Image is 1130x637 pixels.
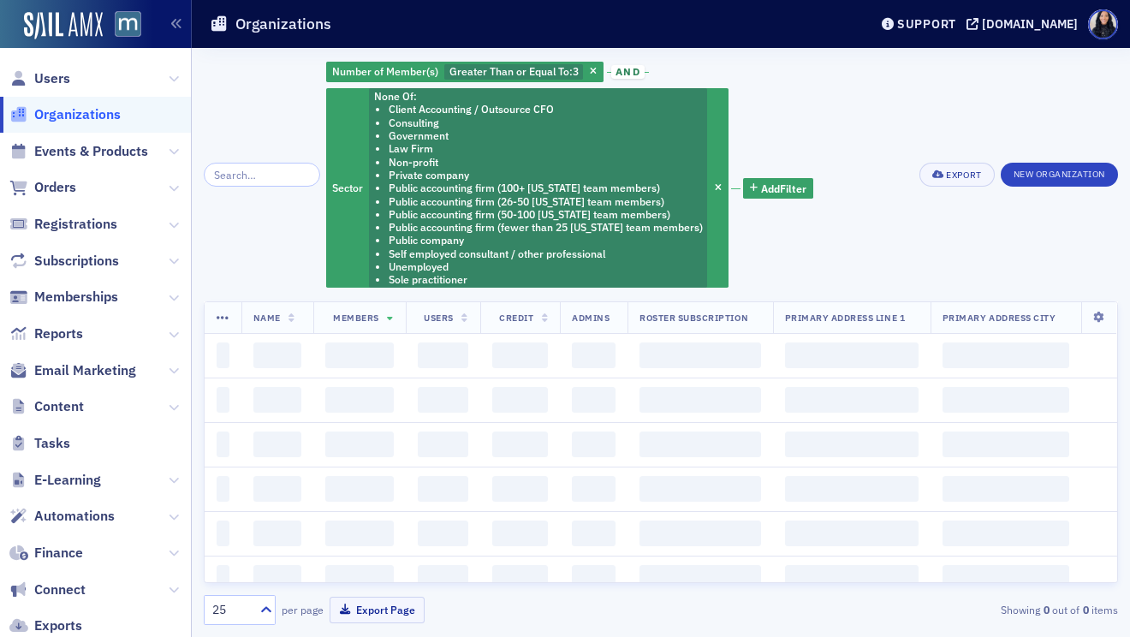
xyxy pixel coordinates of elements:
[492,476,548,502] span: ‌
[492,565,548,591] span: ‌
[943,387,1069,413] span: ‌
[607,65,650,79] button: and
[389,273,703,286] li: Sole practitioner
[982,16,1078,32] div: [DOMAIN_NAME]
[389,195,703,208] li: Public accounting firm (26-50 [US_STATE] team members)
[418,521,468,546] span: ‌
[449,64,573,78] span: Greater Than or Equal To :
[333,312,379,324] span: Members
[785,387,919,413] span: ‌
[785,521,919,546] span: ‌
[389,221,703,234] li: Public accounting firm (fewer than 25 [US_STATE] team members)
[325,476,394,502] span: ‌
[639,521,760,546] span: ‌
[418,432,468,457] span: ‌
[639,565,760,591] span: ‌
[34,361,136,380] span: Email Marketing
[785,565,919,591] span: ‌
[34,69,70,88] span: Users
[217,387,229,413] span: ‌
[572,565,616,591] span: ‌
[825,602,1118,617] div: Showing out of items
[492,342,548,368] span: ‌
[253,565,301,591] span: ‌
[253,387,301,413] span: ‌
[743,178,813,199] button: AddFilter
[919,163,994,187] button: Export
[235,14,331,34] h1: Organizations
[389,103,703,116] li: Client Accounting / Outsource CFO
[639,476,760,502] span: ‌
[9,544,83,563] a: Finance
[572,521,616,546] span: ‌
[217,342,229,368] span: ‌
[1001,165,1118,181] a: New Organization
[217,476,229,502] span: ‌
[9,471,101,490] a: E-Learning
[639,432,760,457] span: ‌
[943,521,1069,546] span: ‌
[572,342,616,368] span: ‌
[639,312,748,324] span: Roster Subscription
[217,432,229,457] span: ‌
[572,476,616,502] span: ‌
[785,342,919,368] span: ‌
[389,142,703,155] li: Law Firm
[325,521,394,546] span: ‌
[9,580,86,599] a: Connect
[785,312,906,324] span: Primary Address Line 1
[34,544,83,563] span: Finance
[946,170,981,180] div: Export
[1001,163,1118,187] button: New Organization
[9,288,118,307] a: Memberships
[325,432,394,457] span: ‌
[204,163,320,187] input: Search…
[418,476,468,502] span: ‌
[253,342,301,368] span: ‌
[966,18,1084,30] button: [DOMAIN_NAME]
[34,616,82,635] span: Exports
[34,105,121,124] span: Organizations
[389,247,703,260] li: Self employed consultant / other professional
[9,178,76,197] a: Orders
[943,565,1069,591] span: ‌
[115,11,141,38] img: SailAMX
[572,312,610,324] span: Admins
[1079,602,1091,617] strong: 0
[34,252,119,271] span: Subscriptions
[639,342,760,368] span: ‌
[9,361,136,380] a: Email Marketing
[325,565,394,591] span: ‌
[253,521,301,546] span: ‌
[424,312,454,324] span: Users
[492,521,548,546] span: ‌
[325,342,394,368] span: ‌
[282,602,324,617] label: per page
[253,476,301,502] span: ‌
[639,387,760,413] span: ‌
[492,387,548,413] span: ‌
[943,476,1069,502] span: ‌
[943,312,1056,324] span: Primary Address City
[943,342,1069,368] span: ‌
[785,432,919,457] span: ‌
[212,601,250,619] div: 25
[217,521,229,546] span: ‌
[572,432,616,457] span: ‌
[34,215,117,234] span: Registrations
[34,471,101,490] span: E-Learning
[785,476,919,502] span: ‌
[389,234,703,247] li: Public company
[34,507,115,526] span: Automations
[9,252,119,271] a: Subscriptions
[9,324,83,343] a: Reports
[418,387,468,413] span: ‌
[9,215,117,234] a: Registrations
[253,432,301,457] span: ‌
[9,507,115,526] a: Automations
[418,342,468,368] span: ‌
[34,397,84,416] span: Content
[34,288,118,307] span: Memberships
[761,181,806,196] span: Add Filter
[34,324,83,343] span: Reports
